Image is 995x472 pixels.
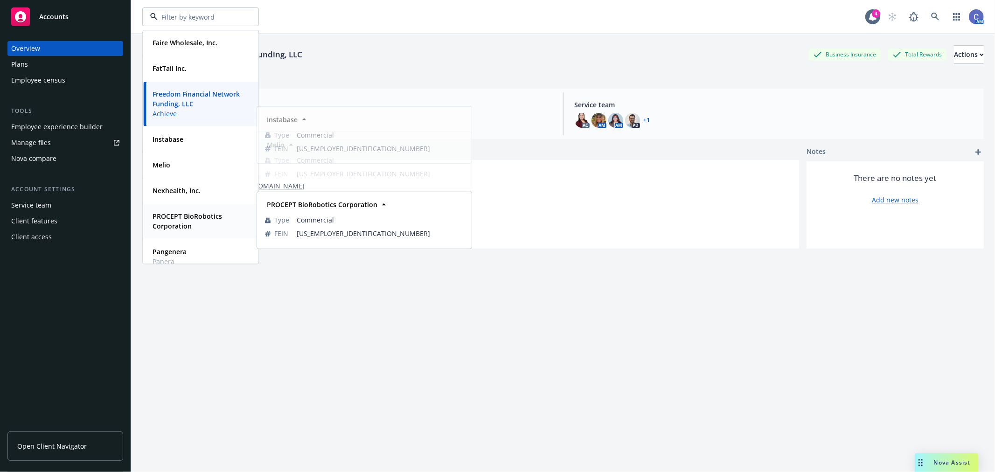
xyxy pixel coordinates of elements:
div: 4 [872,9,880,18]
span: Commercial [297,155,464,165]
div: Employee census [11,73,65,88]
strong: Melio [267,140,285,149]
a: Start snowing [883,7,902,26]
strong: Instabase [153,135,183,144]
strong: Instabase [267,115,298,124]
span: Achieve [153,109,247,118]
a: +1 [644,118,650,123]
span: Commercial [297,130,464,140]
a: Accounts [7,4,123,30]
a: Manage files [7,135,123,150]
a: Employee experience builder [7,119,123,134]
img: photo [591,113,606,128]
img: photo [575,113,590,128]
a: Service team [7,198,123,213]
div: Client access [11,229,52,244]
span: Service team [575,100,977,110]
button: Nova Assist [915,453,978,472]
span: Nova Assist [934,458,971,466]
strong: FatTail Inc. [153,64,187,73]
span: [US_EMPLOYER_IDENTIFICATION_NUMBER] [297,229,464,239]
button: Actions [954,45,984,64]
strong: Pangenera [153,247,187,256]
span: Type [274,215,289,225]
span: Type [274,155,289,165]
div: Client features [11,214,57,229]
a: Switch app [947,7,966,26]
div: Plans [11,57,28,72]
span: Type [274,130,289,140]
span: Commercial [297,215,464,225]
span: Account type [150,100,552,110]
strong: Nexhealth, Inc. [153,186,201,195]
span: There are no notes yet [854,173,937,184]
a: Client features [7,214,123,229]
div: Nova compare [11,151,56,166]
div: Tools [7,106,123,116]
span: Open Client Navigator [17,441,87,451]
a: Report a Bug [905,7,923,26]
div: Business Insurance [809,49,881,60]
strong: Melio [153,160,170,169]
div: Overview [11,41,40,56]
span: FEIN [274,229,288,239]
strong: Freedom Financial Network Funding, LLC [153,90,240,108]
div: Actions [954,46,984,63]
a: Overview [7,41,123,56]
span: Accounts [39,13,69,21]
img: photo [608,113,623,128]
div: Drag to move [915,453,926,472]
span: Panera [153,257,187,266]
div: Employee experience builder [11,119,103,134]
a: Client access [7,229,123,244]
div: Manage files [11,135,51,150]
a: Nova compare [7,151,123,166]
strong: Faire Wholesale, Inc. [153,38,217,47]
img: photo [969,9,984,24]
a: Plans [7,57,123,72]
div: Service team [11,198,51,213]
a: Add new notes [872,195,918,205]
div: Total Rewards [888,49,946,60]
span: Notes [807,146,826,158]
a: add [973,146,984,158]
input: Filter by keyword [158,12,240,22]
a: Search [926,7,945,26]
a: Employee census [7,73,123,88]
div: Account settings [7,185,123,194]
strong: PROCEPT BioRobotics Corporation [267,201,377,209]
img: photo [625,113,640,128]
strong: PROCEPT BioRobotics Corporation [153,212,222,230]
